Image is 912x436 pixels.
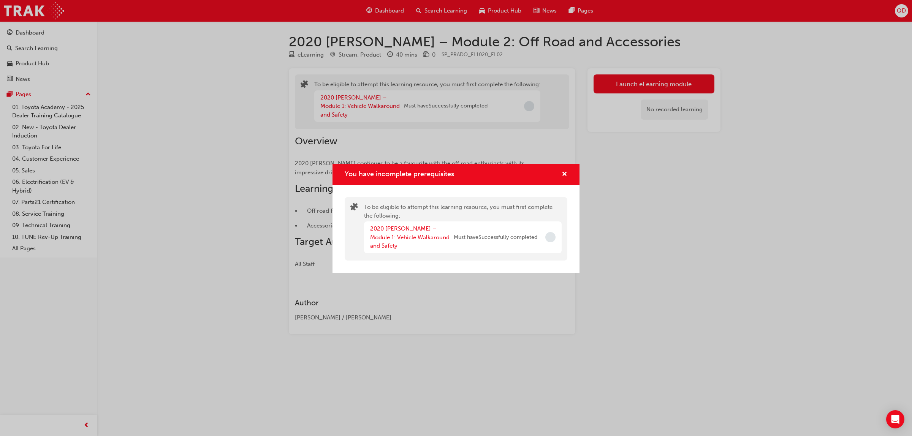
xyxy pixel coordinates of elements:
[886,410,904,428] div: Open Intercom Messenger
[370,225,450,249] a: 2020 [PERSON_NAME] – Module 1: Vehicle Walkaround and Safety
[332,164,579,273] div: You have incomplete prerequisites
[345,170,454,178] span: You have incomplete prerequisites
[562,170,567,179] button: cross-icon
[562,171,567,178] span: cross-icon
[350,204,358,212] span: puzzle-icon
[545,232,556,242] span: Incomplete
[454,233,537,242] span: Must have Successfully completed
[364,203,562,255] div: To be eligible to attempt this learning resource, you must first complete the following:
